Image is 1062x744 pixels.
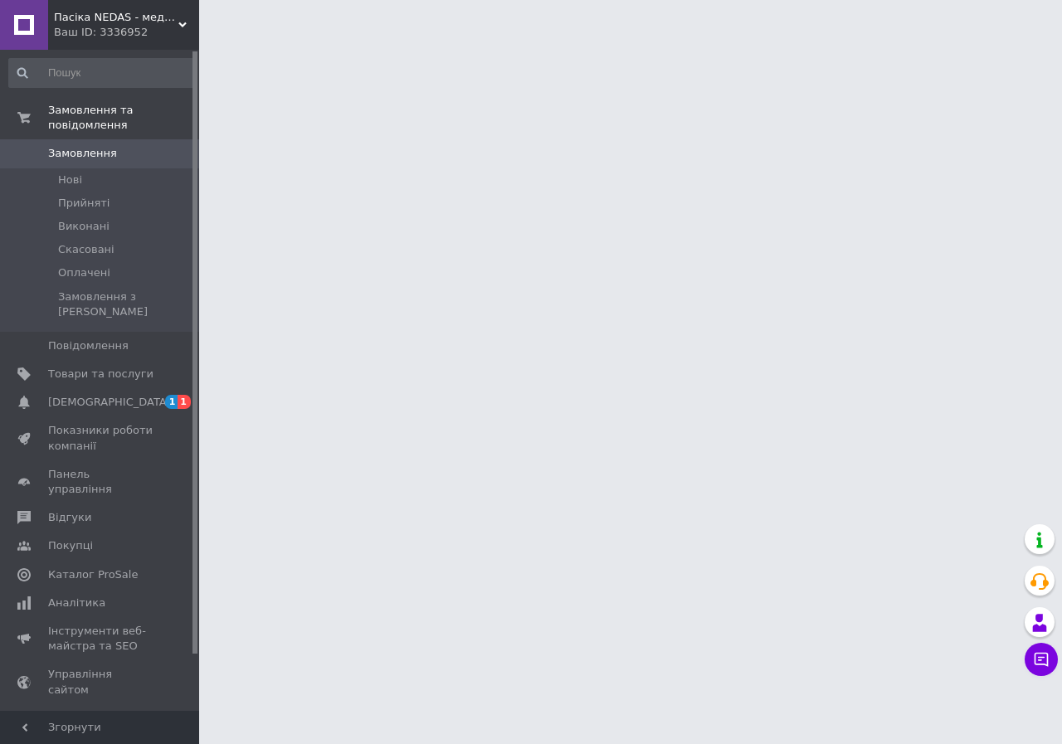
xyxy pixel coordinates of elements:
[54,10,178,25] span: Пасіка NEDAS - медові десерти та воскові свічки в подарункових наборах
[48,367,153,382] span: Товари та послуги
[58,196,110,211] span: Прийняті
[178,395,191,409] span: 1
[1025,643,1058,676] button: Чат з покупцем
[58,173,82,187] span: Нові
[58,242,114,257] span: Скасовані
[48,667,153,697] span: Управління сайтом
[58,289,194,319] span: Замовлення з [PERSON_NAME]
[58,265,110,280] span: Оплачені
[48,596,105,610] span: Аналітика
[48,510,91,525] span: Відгуки
[48,338,129,353] span: Повідомлення
[48,395,171,410] span: [DEMOGRAPHIC_DATA]
[58,219,110,234] span: Виконані
[48,423,153,453] span: Показники роботи компанії
[165,395,178,409] span: 1
[8,58,196,88] input: Пошук
[48,103,199,133] span: Замовлення та повідомлення
[48,624,153,654] span: Інструменти веб-майстра та SEO
[48,538,93,553] span: Покупці
[48,146,117,161] span: Замовлення
[54,25,199,40] div: Ваш ID: 3336952
[48,567,138,582] span: Каталог ProSale
[48,467,153,497] span: Панель управління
